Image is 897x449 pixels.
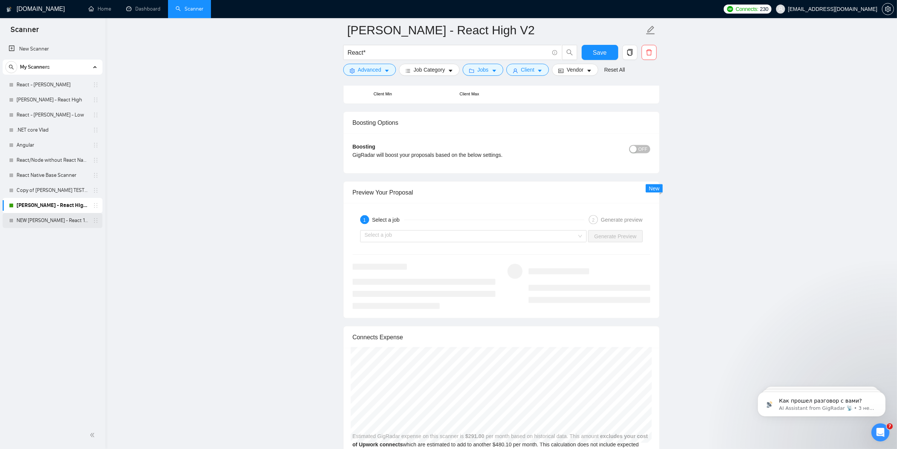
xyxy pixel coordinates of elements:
span: 1 [363,218,366,223]
span: Jobs [477,66,489,74]
button: Generate Preview [588,230,642,242]
a: React/Node without React Native Base Scanner [17,153,88,168]
span: holder [93,142,99,148]
span: Advanced [358,66,381,74]
span: search [562,49,577,56]
span: holder [93,82,99,88]
a: homeHome [89,6,111,12]
span: holder [93,112,99,118]
button: idcardVendorcaret-down [552,64,598,76]
button: search [562,45,577,60]
span: double-left [90,431,97,439]
input: Scanner name... [347,21,644,40]
span: holder [93,157,99,163]
iframe: Intercom live chat [871,423,889,441]
span: info-circle [552,50,557,55]
span: Connects: [736,5,758,13]
span: holder [93,97,99,103]
span: caret-down [384,68,390,74]
span: user [778,6,783,12]
span: 7 [887,423,893,429]
div: GigRadar will boost your proposals based on the below settings. [353,151,576,159]
span: holder [93,187,99,193]
span: setting [350,68,355,74]
button: folderJobscaret-down [463,64,503,76]
a: .NET core Vlad [17,123,88,138]
img: upwork-logo.png [727,6,733,12]
a: React Native Base Scanner [17,168,88,183]
span: Client [521,66,535,74]
div: Generate preview [601,215,643,224]
li: New Scanner [3,41,102,57]
a: [PERSON_NAME] - React High V2 [17,198,88,213]
span: Job Category [414,66,445,74]
button: Save [582,45,618,60]
button: copy [622,45,637,60]
a: searchScanner [176,6,203,12]
a: [PERSON_NAME] - React High [17,92,88,107]
span: 2 [592,218,595,223]
b: Boosting [353,144,376,150]
button: delete [642,45,657,60]
a: Reset All [604,66,625,74]
button: barsJob Categorycaret-down [399,64,460,76]
span: caret-down [587,68,592,74]
div: Connects Expense [353,326,650,348]
a: setting [882,6,894,12]
span: holder [93,202,99,208]
div: Boosting Options [353,112,650,133]
img: logo [6,3,12,15]
span: 230 [760,5,768,13]
button: setting [882,3,894,15]
a: NEW [PERSON_NAME] - React 18.09 [17,213,88,228]
span: My Scanners [20,60,50,75]
li: My Scanners [3,60,102,228]
a: Angular [17,138,88,153]
a: Copy of [PERSON_NAME] TEST - FS - React High [17,183,88,198]
span: search [6,64,17,70]
span: bars [405,68,411,74]
span: caret-down [537,68,542,74]
span: Scanner [5,24,45,40]
span: delete [642,49,656,56]
span: edit [646,25,656,35]
span: OFF [639,145,648,153]
span: holder [93,127,99,133]
a: React - [PERSON_NAME] - Low [17,107,88,123]
span: folder [469,68,474,74]
button: search [5,61,17,73]
span: Save [593,48,607,57]
span: caret-down [448,68,453,74]
div: Preview Your Proposal [353,182,650,203]
span: Vendor [567,66,583,74]
span: New [649,185,659,192]
input: Search Freelance Jobs... [348,48,549,57]
a: React - [PERSON_NAME] [17,77,88,92]
button: userClientcaret-down [506,64,549,76]
button: settingAdvancedcaret-down [343,64,396,76]
div: Client Min [374,91,392,97]
span: user [513,68,518,74]
span: holder [93,218,99,224]
span: caret-down [492,68,497,74]
a: New Scanner [9,41,96,57]
span: copy [623,49,637,56]
iframe: Intercom notifications сообщение [746,376,897,429]
div: Select a job [372,215,404,224]
span: holder [93,172,99,178]
div: Client Max [460,91,479,97]
a: dashboardDashboard [126,6,160,12]
span: idcard [558,68,564,74]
